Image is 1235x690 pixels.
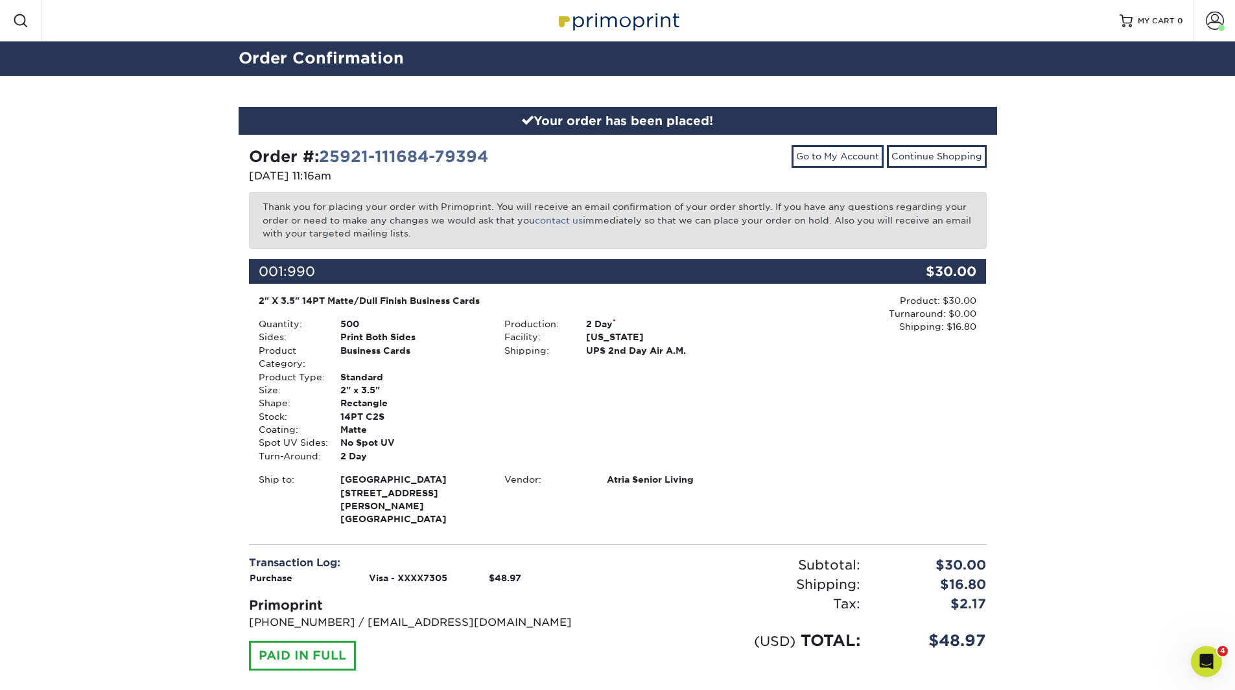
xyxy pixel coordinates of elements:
div: Turn-Around: [249,450,331,463]
div: $48.97 [870,629,996,652]
div: Subtotal: [618,555,870,575]
div: 2" X 3.5" 14PT Matte/Dull Finish Business Cards [259,294,731,307]
div: Your order has been placed! [239,107,997,135]
p: [DATE] 11:16am [249,168,608,184]
div: Business Cards [331,344,495,371]
strong: Visa - XXXX7305 [369,573,447,583]
span: [STREET_ADDRESS][PERSON_NAME] [340,487,485,513]
div: Shipping: [495,344,576,357]
a: Continue Shopping [887,145,987,167]
strong: $48.97 [489,573,521,583]
div: Transaction Log: [249,555,608,571]
div: Quantity: [249,317,331,330]
div: Vendor: [495,473,597,486]
div: 2 Day [576,317,740,330]
div: 001: [249,259,864,284]
div: Print Both Sides [331,330,495,343]
p: Thank you for placing your order with Primoprint. You will receive an email confirmation of your ... [249,192,987,248]
div: $30.00 [864,259,987,284]
div: Sides: [249,330,331,343]
span: MY CART [1138,16,1175,27]
div: Standard [331,371,495,384]
img: Primoprint [553,6,683,34]
div: Stock: [249,410,331,423]
div: Rectangle [331,397,495,409]
div: UPS 2nd Day Air A.M. [576,344,740,357]
div: PAID IN FULL [249,641,356,671]
h2: Order Confirmation [229,47,1007,71]
div: Ship to: [249,473,331,526]
a: Go to My Account [792,145,884,167]
div: [US_STATE] [576,330,740,343]
div: Tax: [618,594,870,614]
a: contact us [535,215,583,225]
div: Size: [249,384,331,397]
div: Coating: [249,423,331,436]
div: Primoprint [249,595,608,615]
div: 2 Day [331,450,495,463]
span: 990 [287,264,315,279]
div: Production: [495,317,576,330]
small: (USD) [754,633,795,649]
div: No Spot UV [331,436,495,449]
div: Facility: [495,330,576,343]
div: Product Category: [249,344,331,371]
strong: [GEOGRAPHIC_DATA] [340,473,485,524]
div: $16.80 [870,575,996,594]
span: 4 [1217,646,1228,656]
div: 500 [331,317,495,330]
div: Atria Senior Living [597,473,740,486]
div: Matte [331,423,495,436]
p: [PHONE_NUMBER] / [EMAIL_ADDRESS][DOMAIN_NAME] [249,615,608,630]
div: Product Type: [249,371,331,384]
span: TOTAL: [801,631,860,650]
div: Spot UV Sides: [249,436,331,449]
span: [GEOGRAPHIC_DATA] [340,473,485,486]
strong: Purchase [250,573,292,583]
div: $2.17 [870,594,996,614]
div: 14PT C2S [331,410,495,423]
div: Shape: [249,397,331,409]
a: 25921-111684-79394 [319,147,488,166]
div: Product: $30.00 Turnaround: $0.00 Shipping: $16.80 [740,294,976,334]
span: 0 [1177,16,1183,25]
div: Shipping: [618,575,870,594]
iframe: Intercom live chat [1191,646,1222,677]
div: $30.00 [870,555,996,575]
div: 2" x 3.5" [331,384,495,397]
strong: Order #: [249,147,488,166]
